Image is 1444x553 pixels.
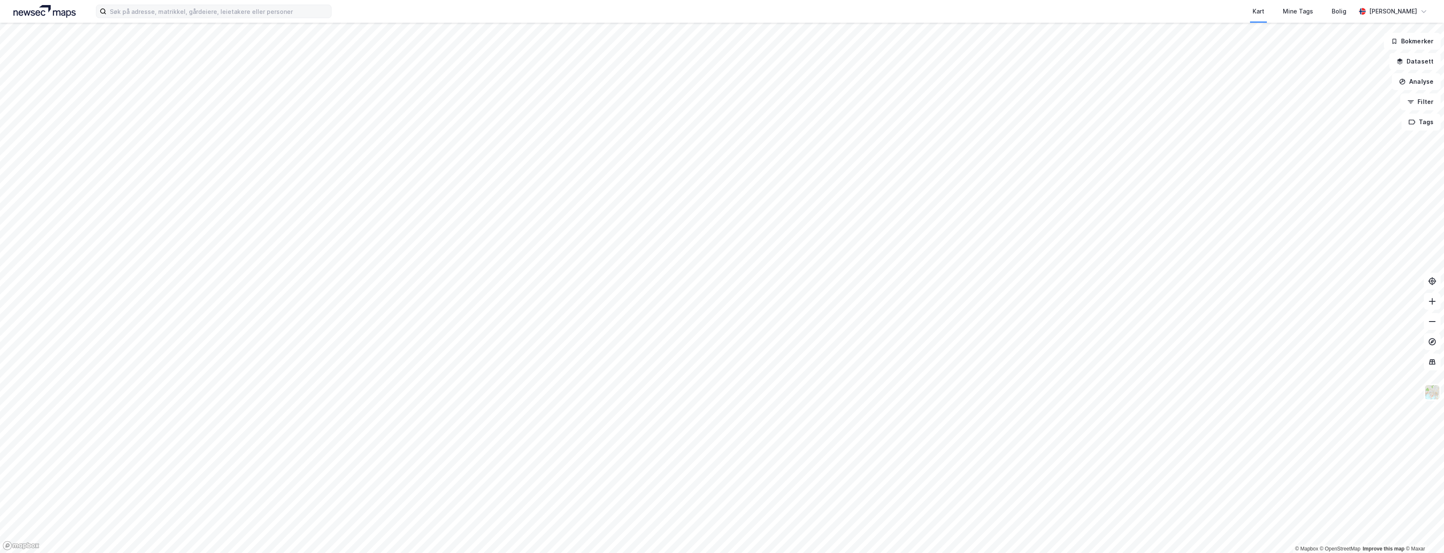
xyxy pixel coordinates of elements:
[1283,6,1313,16] div: Mine Tags
[1363,546,1404,552] a: Improve this map
[1402,513,1444,553] iframe: Chat Widget
[106,5,331,18] input: Søk på adresse, matrikkel, gårdeiere, leietakere eller personer
[1332,6,1346,16] div: Bolig
[3,541,40,550] a: Mapbox homepage
[1384,33,1441,50] button: Bokmerker
[1320,546,1361,552] a: OpenStreetMap
[13,5,76,18] img: logo.a4113a55bc3d86da70a041830d287a7e.svg
[1402,513,1444,553] div: Kontrollprogram for chat
[1295,546,1318,552] a: Mapbox
[1392,73,1441,90] button: Analyse
[1369,6,1417,16] div: [PERSON_NAME]
[1402,114,1441,130] button: Tags
[1389,53,1441,70] button: Datasett
[1400,93,1441,110] button: Filter
[1424,384,1440,400] img: Z
[1253,6,1264,16] div: Kart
